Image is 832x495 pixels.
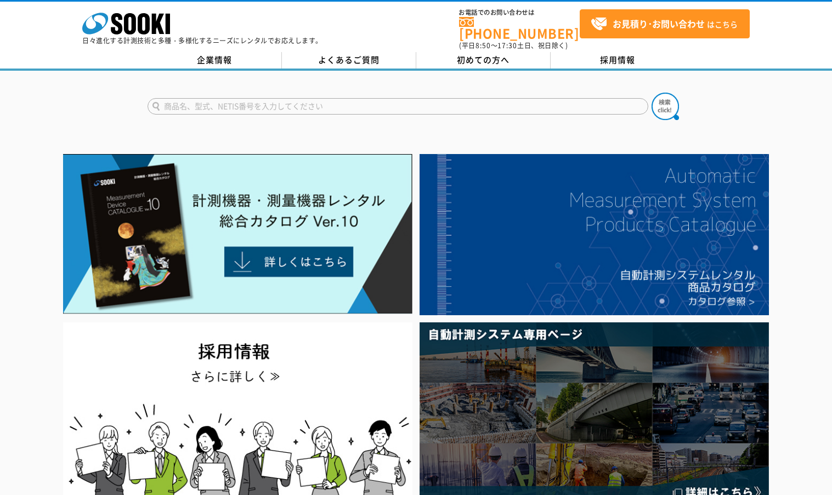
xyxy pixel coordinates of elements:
p: 日々進化する計測技術と多種・多様化するニーズにレンタルでお応えします。 [82,37,322,44]
a: よくあるご質問 [282,52,416,69]
a: [PHONE_NUMBER] [459,17,580,39]
a: 初めての方へ [416,52,551,69]
span: お電話でのお問い合わせは [459,9,580,16]
strong: お見積り･お問い合わせ [613,17,705,30]
span: 8:50 [476,41,491,50]
a: 採用情報 [551,52,685,69]
span: はこちら [591,16,738,32]
img: Catalog Ver10 [63,154,412,314]
input: 商品名、型式、NETIS番号を入力してください [148,98,648,115]
span: 初めての方へ [457,54,510,66]
img: 自動計測システムカタログ [420,154,769,315]
a: お見積り･お問い合わせはこちら [580,9,750,38]
a: 企業情報 [148,52,282,69]
span: (平日 ～ 土日、祝日除く) [459,41,568,50]
img: btn_search.png [652,93,679,120]
span: 17:30 [497,41,517,50]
